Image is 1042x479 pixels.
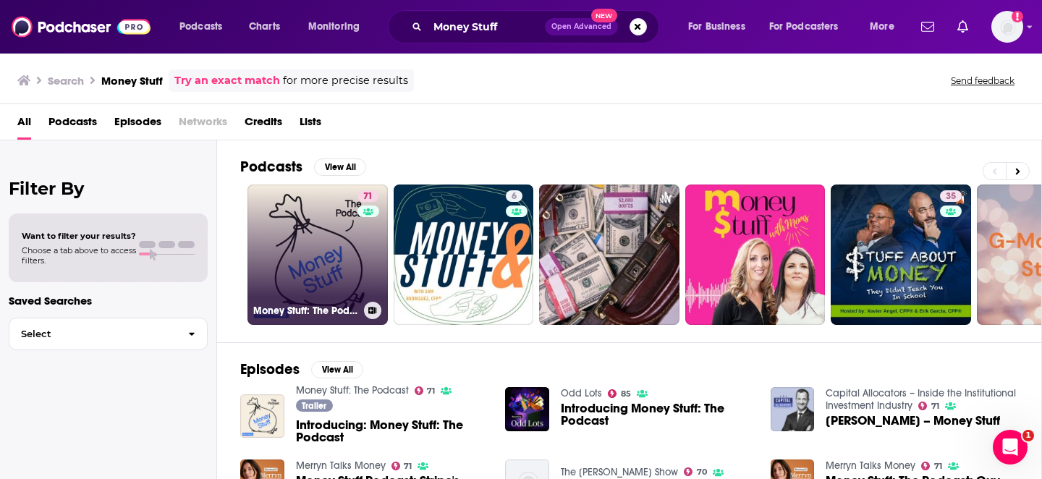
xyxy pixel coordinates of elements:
svg: Add a profile image [1012,11,1023,22]
h3: Money Stuff: The Podcast [253,305,358,317]
span: Podcasts [179,17,222,37]
button: open menu [760,15,860,38]
span: More [870,17,894,37]
a: 6 [394,185,534,325]
h2: Episodes [240,360,300,378]
span: Networks [179,110,227,140]
span: 6 [512,190,517,204]
p: Saved Searches [9,294,208,308]
span: [PERSON_NAME] – Money Stuff [826,415,1000,427]
span: Choose a tab above to access filters. [22,245,136,266]
a: 71 [918,402,939,410]
span: Select [9,329,177,339]
button: View All [314,158,366,176]
iframe: Intercom live chat [993,430,1028,465]
img: User Profile [991,11,1023,43]
a: 71 [921,462,942,470]
span: Charts [249,17,280,37]
h3: Money Stuff [101,74,163,88]
a: The Gareth Cliff Show [561,466,678,478]
img: Matt Levine – Money Stuff [771,387,815,431]
img: Introducing Money Stuff: The Podcast [505,387,549,431]
span: Trailer [302,402,326,410]
h2: Filter By [9,178,208,199]
a: Introducing: Money Stuff: The Podcast [296,419,488,444]
img: Podchaser - Follow, Share and Rate Podcasts [12,13,151,41]
span: 85 [621,391,631,397]
button: Send feedback [946,75,1019,87]
a: Podcasts [48,110,97,140]
button: View All [311,361,363,378]
button: open menu [169,15,241,38]
a: All [17,110,31,140]
button: open menu [860,15,912,38]
a: Money Stuff: The Podcast [296,384,409,397]
h2: Podcasts [240,158,302,176]
span: 71 [404,463,412,470]
a: 35 [940,190,962,202]
input: Search podcasts, credits, & more... [428,15,545,38]
a: 71Money Stuff: The Podcast [247,185,388,325]
button: Show profile menu [991,11,1023,43]
span: Want to filter your results? [22,231,136,241]
a: Credits [245,110,282,140]
a: Show notifications dropdown [952,14,974,39]
a: Merryn Talks Money [826,459,915,472]
a: Charts [240,15,289,38]
span: Monitoring [308,17,360,37]
a: PodcastsView All [240,158,366,176]
a: 71 [391,462,412,470]
span: 71 [931,403,939,410]
span: 71 [427,388,435,394]
button: Open AdvancedNew [545,18,618,35]
span: for more precise results [283,72,408,89]
span: Logged in as morganm92295 [991,11,1023,43]
a: Try an exact match [174,72,280,89]
button: Select [9,318,208,350]
button: open menu [678,15,763,38]
span: For Podcasters [769,17,839,37]
span: 35 [946,190,956,204]
a: 6 [506,190,522,202]
a: EpisodesView All [240,360,363,378]
a: 70 [684,467,707,476]
span: Open Advanced [551,23,611,30]
a: Odd Lots [561,387,602,399]
div: Search podcasts, credits, & more... [402,10,673,43]
a: 71 [357,190,378,202]
a: Capital Allocators – Inside the Institutional Investment Industry [826,387,1016,412]
span: New [591,9,617,22]
span: 71 [934,463,942,470]
img: Introducing: Money Stuff: The Podcast [240,394,284,438]
a: Matt Levine – Money Stuff [826,415,1000,427]
a: Introducing Money Stuff: The Podcast [561,402,753,427]
span: 1 [1022,430,1034,441]
span: For Business [688,17,745,37]
h3: Search [48,74,84,88]
span: 70 [697,469,707,475]
span: 71 [363,190,373,204]
a: 85 [608,389,631,398]
a: Lists [300,110,321,140]
a: Episodes [114,110,161,140]
button: open menu [298,15,378,38]
a: Merryn Talks Money [296,459,386,472]
a: 35 [831,185,971,325]
a: Show notifications dropdown [915,14,940,39]
a: 71 [415,386,436,395]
